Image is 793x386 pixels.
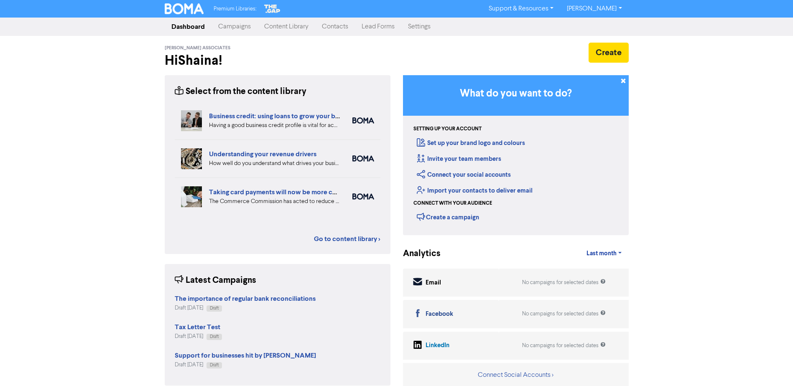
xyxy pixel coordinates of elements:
div: Setting up your account [413,125,482,133]
img: The Gap [263,3,281,14]
a: Campaigns [212,18,258,35]
a: Taking card payments will now be more cost effective [209,188,371,196]
a: Support for businesses hit by [PERSON_NAME] [175,353,316,359]
div: No campaigns for selected dates [522,279,606,287]
a: Dashboard [165,18,212,35]
div: Having a good business credit profile is vital for accessing routes to funding. We look at six di... [209,121,340,130]
button: Create [589,43,629,63]
a: Business credit: using loans to grow your business [209,112,357,120]
div: Analytics [403,247,430,260]
a: Invite your team members [417,155,501,163]
a: Go to content library > [314,234,380,244]
strong: The importance of regular bank reconciliations [175,295,316,303]
img: boma [352,193,374,200]
span: Premium Libraries: [214,6,256,12]
div: The Commerce Commission has acted to reduce the cost of interchange fees on Visa and Mastercard p... [209,197,340,206]
div: Create a campaign [417,211,479,223]
div: Draft [DATE] [175,333,222,340]
strong: Tax Letter Test [175,323,220,331]
div: Email [426,278,441,288]
img: boma [352,117,374,124]
span: Draft [210,363,219,367]
a: Set up your brand logo and colours [417,139,525,147]
div: How well do you understand what drives your business revenue? We can help you review your numbers... [209,159,340,168]
a: Tax Letter Test [175,324,220,331]
a: Import your contacts to deliver email [417,187,533,195]
a: Support & Resources [482,2,560,15]
button: Connect Social Accounts > [477,370,554,381]
span: Last month [586,250,617,257]
div: LinkedIn [426,341,449,350]
a: [PERSON_NAME] [560,2,628,15]
a: Lead Forms [355,18,401,35]
a: Settings [401,18,437,35]
span: Draft [210,306,219,310]
a: Last month [580,245,628,262]
div: Draft [DATE] [175,361,316,369]
img: BOMA Logo [165,3,204,14]
span: [PERSON_NAME] Associates [165,45,230,51]
strong: Support for businesses hit by [PERSON_NAME] [175,351,316,360]
h2: Hi Shaina ! [165,53,390,69]
div: No campaigns for selected dates [522,310,606,318]
div: Select from the content library [175,85,306,98]
a: The importance of regular bank reconciliations [175,296,316,302]
h3: What do you want to do? [416,88,616,100]
a: Connect your social accounts [417,171,511,179]
a: Understanding your revenue drivers [209,150,316,158]
div: No campaigns for selected dates [522,342,606,350]
a: Content Library [258,18,315,35]
img: boma_accounting [352,155,374,162]
span: Draft [210,335,219,339]
div: Latest Campaigns [175,274,256,287]
div: Draft [DATE] [175,304,316,312]
iframe: Chat Widget [751,346,793,386]
div: Connect with your audience [413,200,492,207]
div: Facebook [426,310,453,319]
div: Getting Started in BOMA [403,75,629,235]
a: Contacts [315,18,355,35]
